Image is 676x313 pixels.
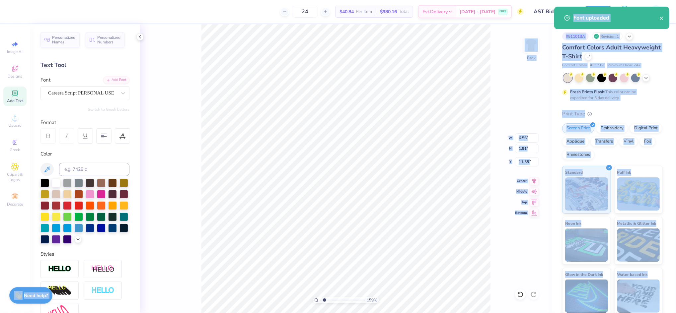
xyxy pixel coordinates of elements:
[7,49,23,54] span: Image AI
[562,32,589,40] div: # 511013A
[617,177,660,211] img: Puff Ink
[529,5,577,18] input: Untitled Design
[590,63,604,68] span: # C1717
[565,271,603,278] span: Glow in the Dark Ink
[91,287,114,294] img: Negative Space
[103,76,129,84] div: Add Font
[565,228,608,262] img: Neon Ink
[24,292,48,299] strong: Need help?
[59,163,129,176] input: e.g. 7428 c
[515,189,527,194] span: Middle
[617,169,631,176] span: Puff Ink
[617,271,648,278] span: Water based Ink
[339,8,354,15] span: $40.84
[515,211,527,215] span: Bottom
[617,280,660,313] img: Water based Ink
[565,177,608,211] img: Standard
[596,123,628,133] div: Embroidery
[570,89,652,101] div: This color can be expedited for 5 day delivery.
[565,280,608,313] img: Glow in the Dark Ink
[617,228,660,262] img: Metallic & Glitter Ink
[562,150,594,160] div: Rhinestones
[40,61,129,70] div: Text Tool
[367,297,377,303] span: 159 %
[619,137,638,147] div: Vinyl
[52,35,76,44] span: Personalized Names
[515,200,527,205] span: Top
[640,137,655,147] div: Foil
[48,265,71,273] img: Stroke
[40,119,130,126] div: Format
[8,74,22,79] span: Designs
[591,137,617,147] div: Transfers
[10,147,20,153] span: Greek
[562,63,587,68] span: Comfort Colors
[562,123,594,133] div: Screen Print
[607,63,640,68] span: Minimum Order: 24 +
[380,8,397,15] span: $980.16
[356,8,372,15] span: Per Item
[573,14,659,22] div: Font uploaded
[630,123,662,133] div: Digital Print
[562,137,589,147] div: Applique
[565,169,583,176] span: Standard
[565,220,581,227] span: Neon Ink
[40,150,129,158] div: Color
[515,179,527,183] span: Center
[97,35,121,44] span: Personalized Numbers
[617,220,656,227] span: Metallic & Glitter Ink
[7,202,23,207] span: Decorate
[8,123,22,128] span: Upload
[659,14,664,22] button: close
[292,6,318,18] input: – –
[422,8,448,15] span: Est. Delivery
[40,250,129,258] div: Styles
[3,172,27,182] span: Clipart & logos
[592,32,623,40] div: Revision 1
[7,98,23,103] span: Add Text
[499,9,506,14] span: FREE
[562,110,663,118] div: Print Type
[40,76,50,84] label: Font
[399,8,409,15] span: Total
[562,43,661,60] span: Comfort Colors Adult Heavyweight T-Shirt
[525,38,538,52] img: Back
[88,107,129,112] button: Switch to Greek Letters
[527,55,536,61] div: Back
[460,8,495,15] span: [DATE] - [DATE]
[91,265,114,273] img: Shadow
[48,285,71,296] img: 3d Illusion
[570,89,605,94] strong: Fresh Prints Flash:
